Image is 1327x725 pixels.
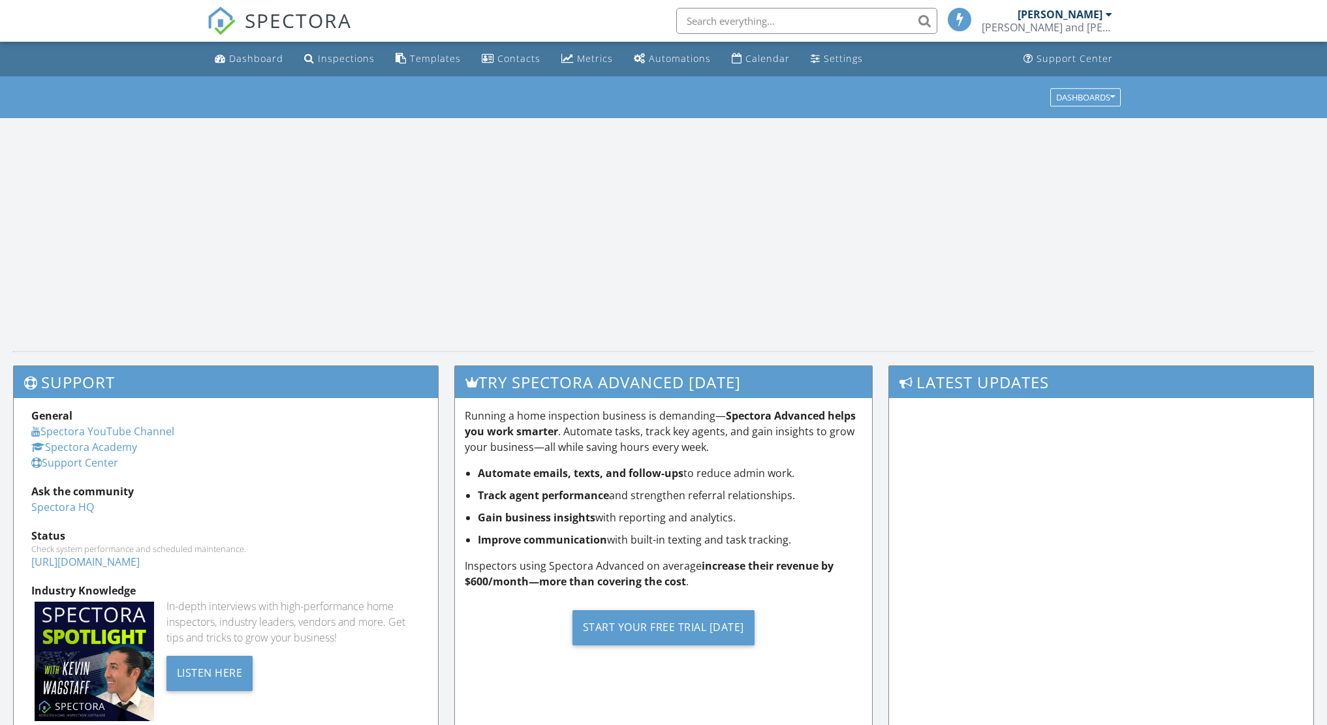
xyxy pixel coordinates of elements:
h3: Support [14,366,438,398]
strong: increase their revenue by $600/month—more than covering the cost [465,559,834,589]
a: Templates [390,47,466,71]
li: with reporting and analytics. [478,510,862,525]
p: Running a home inspection business is demanding— . Automate tasks, track key agents, and gain ins... [465,408,862,455]
div: Ask the community [31,484,420,499]
h3: Try spectora advanced [DATE] [455,366,871,398]
strong: General [31,409,72,423]
img: Spectoraspolightmain [35,602,154,721]
a: Listen Here [166,665,253,679]
h3: Latest Updates [889,366,1313,398]
div: Calendar [745,52,790,65]
p: Inspectors using Spectora Advanced on average . [465,558,862,589]
div: Templates [410,52,461,65]
div: Support Center [1037,52,1113,65]
div: Start Your Free Trial [DATE] [572,610,755,645]
strong: Improve communication [478,532,607,547]
div: [PERSON_NAME] [1018,8,1102,21]
div: Automations [649,52,711,65]
a: Support Center [1018,47,1118,71]
div: Listen Here [166,656,253,691]
div: Contacts [497,52,540,65]
img: The Best Home Inspection Software - Spectora [207,7,236,35]
a: Metrics [556,47,618,71]
li: and strengthen referral relationships. [478,487,862,503]
div: Metrics [577,52,613,65]
a: Spectora Academy [31,440,137,454]
a: [URL][DOMAIN_NAME] [31,555,140,569]
div: Status [31,528,420,544]
li: with built-in texting and task tracking. [478,532,862,548]
span: SPECTORA [245,7,352,34]
a: Automations (Basic) [629,47,716,71]
input: Search everything... [676,8,937,34]
a: Calendar [726,47,795,71]
strong: Track agent performance [478,488,609,502]
a: Start Your Free Trial [DATE] [465,600,862,655]
a: Settings [805,47,868,71]
div: Inspections [318,52,375,65]
a: Inspections [299,47,380,71]
a: Spectora HQ [31,500,94,514]
button: Dashboards [1050,88,1121,106]
a: Contacts [476,47,546,71]
strong: Spectora Advanced helps you work smarter [465,409,856,439]
li: to reduce admin work. [478,465,862,481]
div: Dashboard [229,52,283,65]
a: Spectora YouTube Channel [31,424,174,439]
strong: Automate emails, texts, and follow-ups [478,466,683,480]
div: Industry Knowledge [31,583,420,598]
div: Check system performance and scheduled maintenance. [31,544,420,554]
a: Support Center [31,455,118,470]
a: SPECTORA [207,18,352,45]
div: In-depth interviews with high-performance home inspectors, industry leaders, vendors and more. Ge... [166,598,421,645]
a: Dashboard [210,47,289,71]
div: Dashboards [1056,93,1115,102]
div: Holmes and Watson Inspection Agency, LLC [982,21,1112,34]
strong: Gain business insights [478,510,595,525]
div: Settings [824,52,863,65]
